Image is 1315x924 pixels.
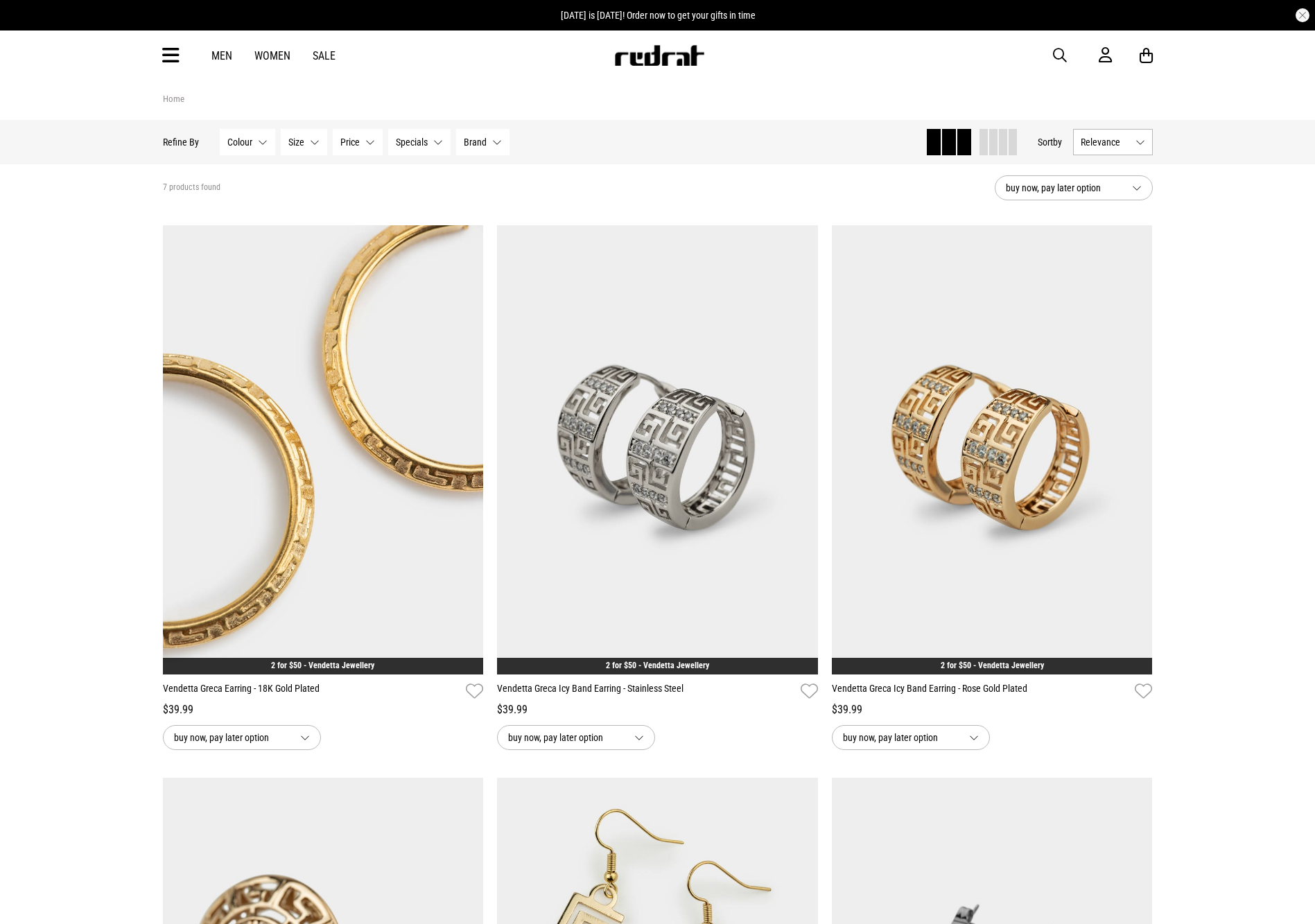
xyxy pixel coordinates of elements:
a: Vendetta Greca Icy Band Earring - Rose Gold Plated [832,681,1130,701]
div: $39.99 [497,701,818,718]
button: Price [333,129,383,155]
span: buy now, pay later option [174,729,289,746]
button: Size [281,129,327,155]
a: Vendetta Greca Earring - 18K Gold Plated [163,681,461,701]
img: Vendetta Greca Icy Band Earring - Stainless Steel in Gold [497,225,818,674]
button: Brand [456,129,510,155]
span: Colour [227,137,252,148]
button: Colour [220,129,275,155]
a: Home [163,94,184,104]
a: 2 for $50 - Vendetta Jewellery [941,661,1044,670]
img: Vendetta Greca Earring - 18k Gold Plated in Gold [163,225,484,674]
button: buy now, pay later option [497,725,655,750]
span: 7 products found [163,182,220,193]
span: [DATE] is [DATE]! Order now to get your gifts in time [561,10,756,21]
span: buy now, pay later option [843,729,958,746]
span: Specials [396,137,428,148]
button: Sortby [1038,134,1062,150]
div: $39.99 [163,701,484,718]
span: buy now, pay later option [1006,180,1121,196]
span: Relevance [1081,137,1130,148]
a: 2 for $50 - Vendetta Jewellery [271,661,374,670]
button: Relevance [1073,129,1153,155]
button: buy now, pay later option [995,175,1153,200]
img: Redrat logo [613,45,705,66]
button: buy now, pay later option [832,725,990,750]
a: Women [254,49,290,62]
div: $39.99 [832,701,1153,718]
a: 2 for $50 - Vendetta Jewellery [606,661,709,670]
button: buy now, pay later option [163,725,321,750]
span: by [1053,137,1062,148]
img: Vendetta Greca Icy Band Earring - Rose Gold Plated in Gold [832,225,1153,674]
span: Size [288,137,304,148]
a: Sale [313,49,336,62]
span: Price [340,137,360,148]
span: Brand [464,137,487,148]
button: Specials [388,129,451,155]
span: buy now, pay later option [508,729,623,746]
a: Men [211,49,232,62]
a: Vendetta Greca Icy Band Earring - Stainless Steel [497,681,795,701]
p: Refine By [163,137,199,148]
